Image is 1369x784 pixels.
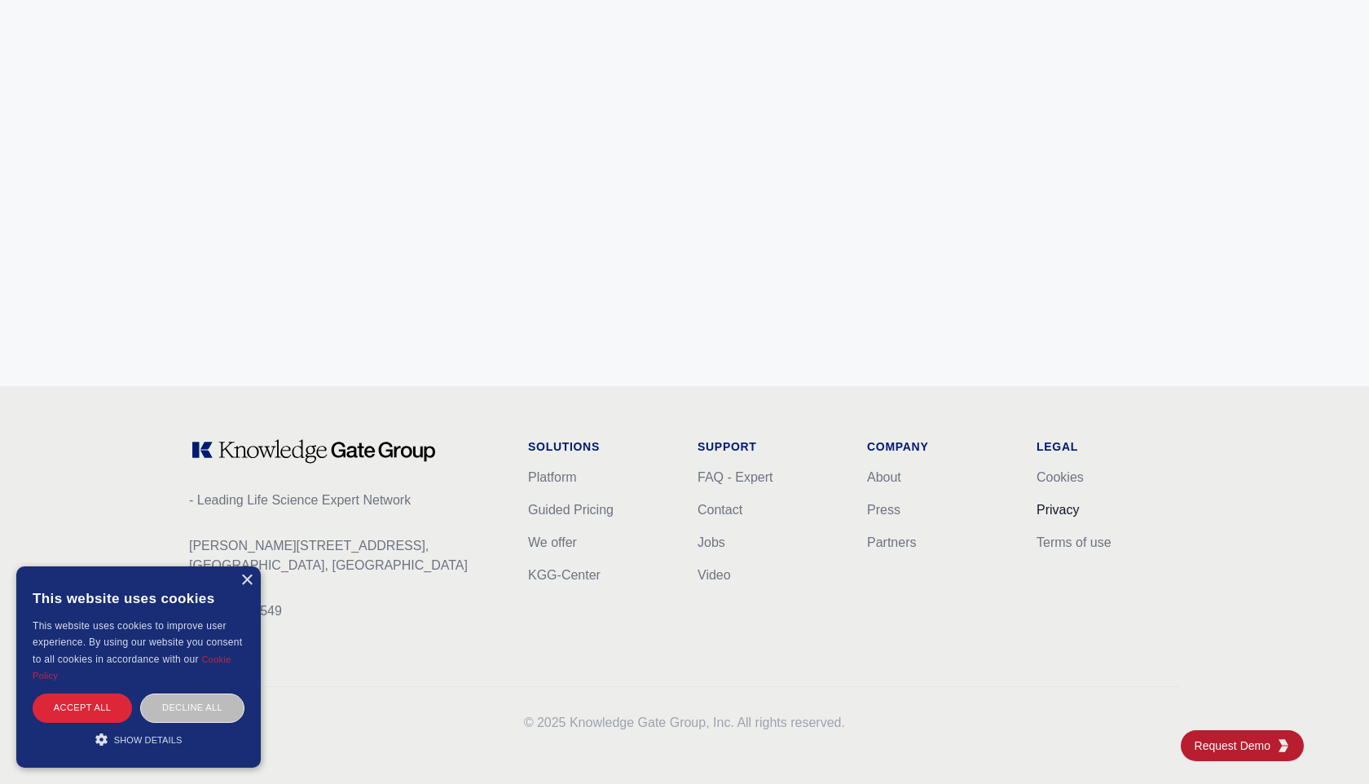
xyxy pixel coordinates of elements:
[1195,738,1277,754] span: Request Demo
[114,735,183,745] span: Show details
[867,535,916,549] a: Partners
[698,535,725,549] a: Jobs
[867,503,900,517] a: Press
[528,568,601,582] a: KGG-Center
[1181,730,1304,761] a: Request DemoKGG
[1037,503,1079,517] a: Privacy
[698,438,841,455] h1: Support
[698,503,742,517] a: Contact
[33,620,242,665] span: This website uses cookies to improve user experience. By using our website you consent to all coo...
[528,503,614,517] a: Guided Pricing
[1288,706,1369,784] iframe: Chat Widget
[189,601,502,621] p: CVR: 40302549
[33,654,231,680] a: Cookie Policy
[1037,470,1084,484] a: Cookies
[524,716,534,729] span: ©
[189,713,1180,733] p: 2025 Knowledge Gate Group, Inc. All rights reserved.
[33,694,132,722] div: Accept all
[867,470,901,484] a: About
[1037,535,1111,549] a: Terms of use
[867,438,1010,455] h1: Company
[698,470,773,484] a: FAQ - Expert
[189,536,502,575] p: [PERSON_NAME][STREET_ADDRESS], [GEOGRAPHIC_DATA], [GEOGRAPHIC_DATA]
[140,694,244,722] div: Decline all
[1277,739,1290,752] img: KGG
[528,470,577,484] a: Platform
[33,731,244,747] div: Show details
[528,438,671,455] h1: Solutions
[240,575,253,587] div: Close
[189,491,502,510] p: - Leading Life Science Expert Network
[33,579,244,618] div: This website uses cookies
[1037,438,1180,455] h1: Legal
[698,568,731,582] a: Video
[528,535,577,549] a: We offer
